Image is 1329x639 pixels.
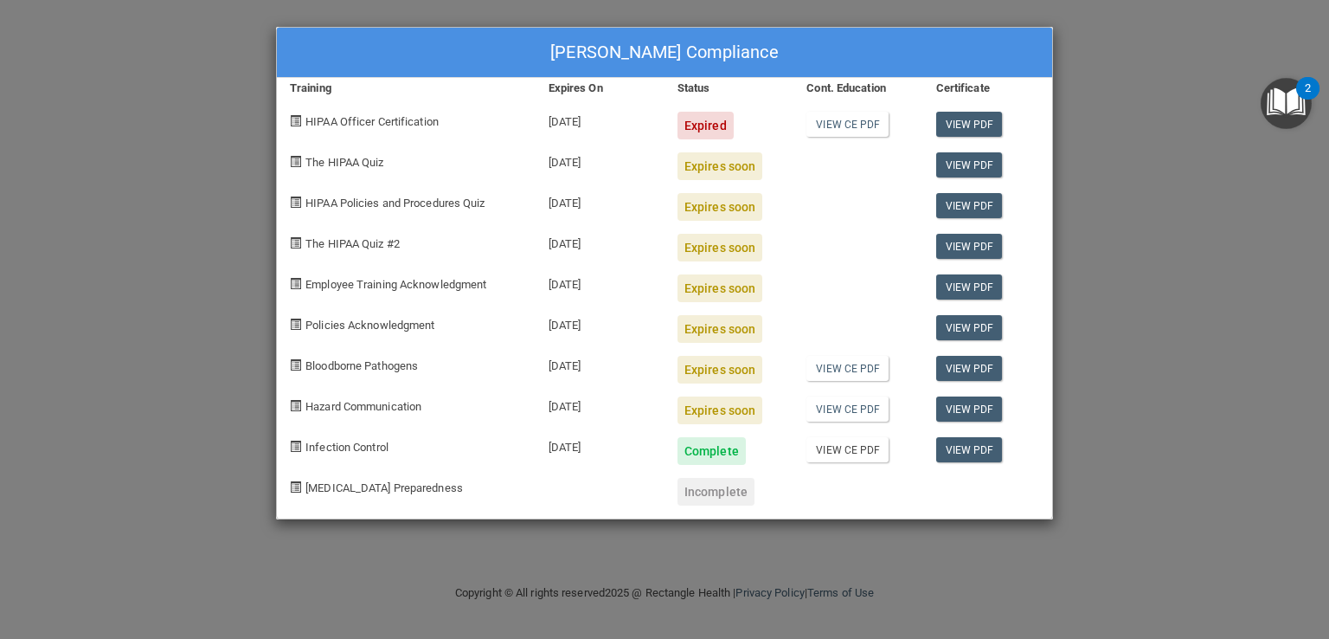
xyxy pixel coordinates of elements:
[936,437,1003,462] a: View PDF
[536,384,664,424] div: [DATE]
[536,180,664,221] div: [DATE]
[936,397,1003,422] a: View PDF
[806,397,889,422] a: View CE PDF
[677,356,762,384] div: Expires soon
[305,197,485,210] span: HIPAA Policies and Procedures Quiz
[677,193,762,221] div: Expires soon
[536,261,664,302] div: [DATE]
[936,234,1003,259] a: View PDF
[305,359,418,372] span: Bloodborne Pathogens
[305,278,486,291] span: Employee Training Acknowledgment
[806,437,889,462] a: View CE PDF
[305,319,434,332] span: Policies Acknowledgment
[806,356,889,381] a: View CE PDF
[936,112,1003,137] a: View PDF
[536,78,664,99] div: Expires On
[305,156,383,169] span: The HIPAA Quiz
[936,356,1003,381] a: View PDF
[305,237,400,250] span: The HIPAA Quiz #2
[677,152,762,180] div: Expires soon
[305,115,439,128] span: HIPAA Officer Certification
[305,441,388,454] span: Infection Control
[677,397,762,424] div: Expires soon
[677,437,746,465] div: Complete
[936,315,1003,340] a: View PDF
[936,274,1003,300] a: View PDF
[536,302,664,343] div: [DATE]
[536,221,664,261] div: [DATE]
[536,99,664,139] div: [DATE]
[277,28,1052,78] div: [PERSON_NAME] Compliance
[536,424,664,465] div: [DATE]
[677,478,754,506] div: Incomplete
[305,400,421,413] span: Hazard Communication
[677,112,734,139] div: Expired
[1261,78,1312,129] button: Open Resource Center, 2 new notifications
[305,481,463,494] span: [MEDICAL_DATA] Preparedness
[936,152,1003,177] a: View PDF
[936,193,1003,218] a: View PDF
[793,78,922,99] div: Cont. Education
[677,234,762,261] div: Expires soon
[1305,88,1311,111] div: 2
[677,274,762,302] div: Expires soon
[277,78,536,99] div: Training
[536,139,664,180] div: [DATE]
[923,78,1052,99] div: Certificate
[806,112,889,137] a: View CE PDF
[677,315,762,343] div: Expires soon
[664,78,793,99] div: Status
[536,343,664,384] div: [DATE]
